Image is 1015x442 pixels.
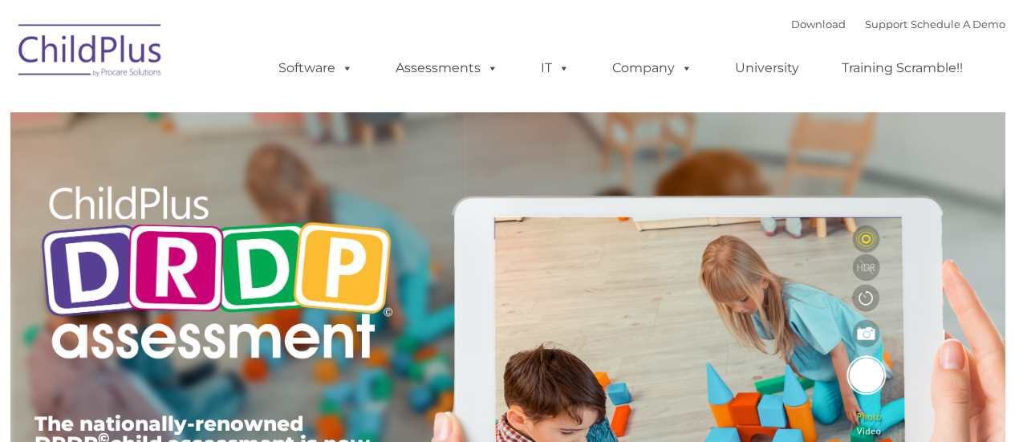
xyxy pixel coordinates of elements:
[10,13,171,93] img: ChildPlus by Procare Solutions
[826,52,979,84] a: Training Scramble!!
[865,18,907,30] a: Support
[262,52,369,84] a: Software
[911,18,1005,30] a: Schedule A Demo
[35,164,399,386] img: Copyright - DRDP Logo Light
[596,52,708,84] a: Company
[791,18,1005,30] font: |
[380,52,514,84] a: Assessments
[525,52,586,84] a: IT
[791,18,846,30] a: Download
[719,52,815,84] a: University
